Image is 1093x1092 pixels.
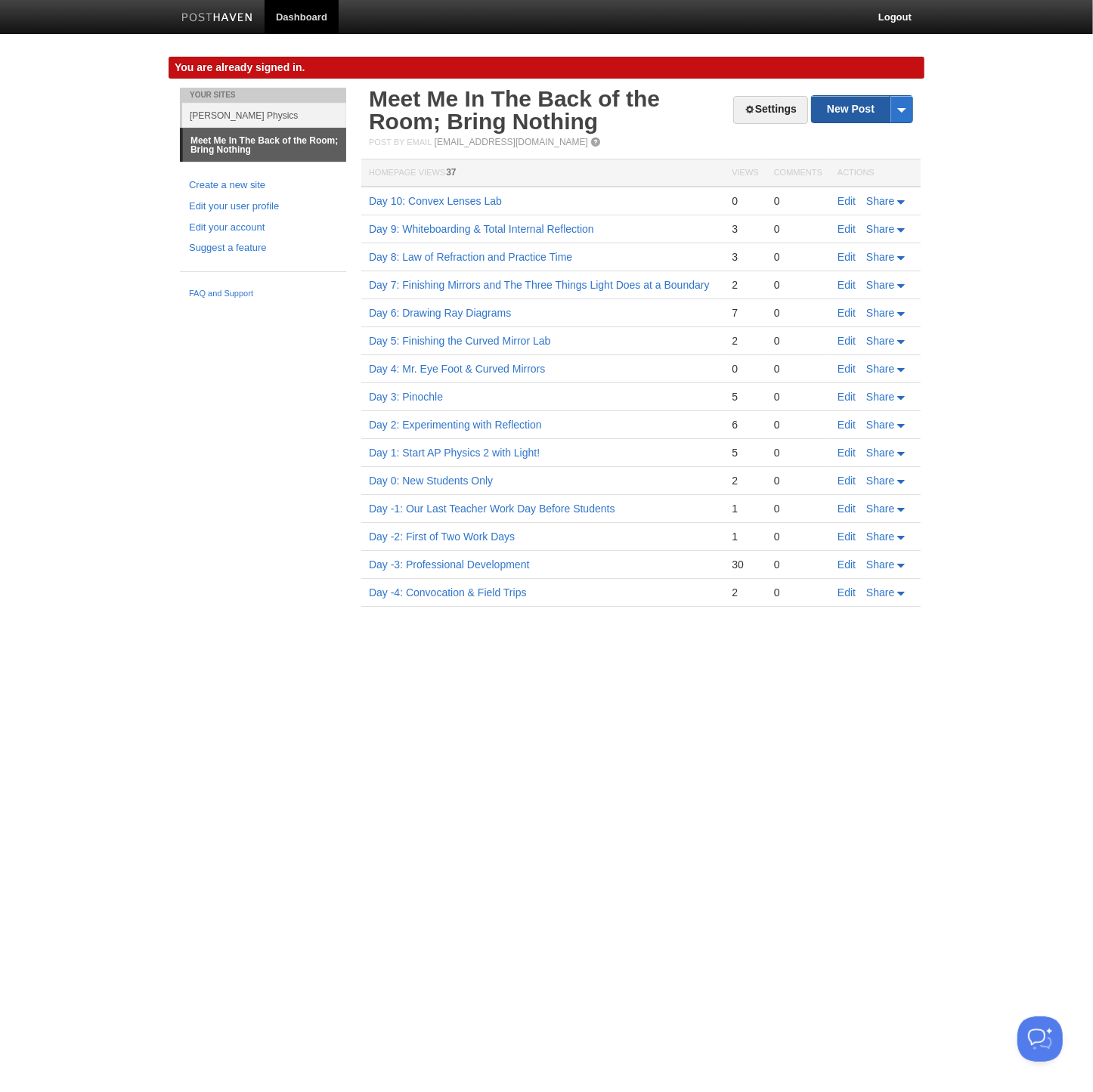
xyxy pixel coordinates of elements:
th: Comments [766,159,830,187]
div: 2 [732,586,758,599]
img: Posthaven-bar [181,13,253,24]
a: [EMAIL_ADDRESS][DOMAIN_NAME] [435,137,588,147]
div: 0 [774,390,822,404]
a: Day -4: Convocation & Field Trips [369,586,527,599]
a: Day 6: Drawing Ray Diagrams [369,307,511,319]
a: Meet Me In The Back of the Room; Bring Nothing [369,86,660,134]
span: Share [866,195,894,207]
div: 0 [774,474,822,487]
a: Day 2: Experimenting with Reflection [369,419,542,431]
a: New Post [812,96,912,122]
a: Edit [838,447,856,459]
a: Create a new site [189,178,337,193]
span: Share [866,503,894,515]
a: Day 10: Convex Lenses Lab [369,195,502,207]
span: Share [866,307,894,319]
a: Edit your user profile [189,199,337,215]
a: Settings [733,96,808,124]
a: Suggest a feature [189,240,337,256]
span: Share [866,391,894,403]
a: Day 3: Pinochle [369,391,443,403]
span: Share [866,558,894,571]
a: Day 0: New Students Only [369,475,493,487]
div: You are already signed in. [169,57,924,79]
a: Edit [838,391,856,403]
a: Edit [838,251,856,263]
div: 6 [732,418,758,432]
div: 0 [774,558,822,571]
a: Edit [838,558,856,571]
div: 0 [732,362,758,376]
a: FAQ and Support [189,287,337,301]
div: 0 [774,278,822,292]
div: 5 [732,390,758,404]
div: 0 [774,334,822,348]
div: 3 [732,222,758,236]
div: 0 [774,586,822,599]
div: 0 [774,306,822,320]
div: 0 [774,250,822,264]
div: 3 [732,250,758,264]
iframe: Help Scout Beacon - Open [1017,1016,1063,1062]
a: Edit [838,279,856,291]
li: Your Sites [180,88,346,103]
div: 0 [774,222,822,236]
div: 0 [774,362,822,376]
span: Share [866,223,894,235]
div: 5 [732,446,758,459]
div: 2 [732,278,758,292]
span: Share [866,531,894,543]
a: Edit [838,503,856,515]
a: Edit [838,307,856,319]
a: Day 1: Start AP Physics 2 with Light! [369,447,540,459]
a: Day 9: Whiteboarding & Total Internal Reflection [369,223,594,235]
span: Share [866,279,894,291]
div: 30 [732,558,758,571]
a: Day -2: First of Two Work Days [369,531,515,543]
a: Edit [838,531,856,543]
div: 1 [732,502,758,515]
a: Edit [838,223,856,235]
div: 1 [732,530,758,543]
span: Share [866,419,894,431]
a: Day 5: Finishing the Curved Mirror Lab [369,335,550,347]
a: Edit [838,335,856,347]
div: 0 [774,530,822,543]
span: Share [866,447,894,459]
a: Edit [838,363,856,375]
div: 0 [774,502,822,515]
a: Day -3: Professional Development [369,558,529,571]
a: Edit [838,419,856,431]
a: Edit [838,195,856,207]
span: Share [866,586,894,599]
a: Edit your account [189,220,337,236]
div: 2 [732,474,758,487]
span: Share [866,363,894,375]
th: Views [724,159,766,187]
span: Post by Email [369,138,432,147]
a: [PERSON_NAME] Physics [182,103,346,128]
div: 0 [732,194,758,208]
a: Edit [838,475,856,487]
a: Meet Me In The Back of the Room; Bring Nothing [183,128,346,162]
div: 0 [774,446,822,459]
span: Share [866,335,894,347]
a: Day 7: Finishing Mirrors and The Three Things Light Does at a Boundary [369,279,710,291]
span: Share [866,475,894,487]
span: Share [866,251,894,263]
div: 7 [732,306,758,320]
div: 0 [774,418,822,432]
th: Actions [830,159,921,187]
div: 0 [774,194,822,208]
a: Day 8: Law of Refraction and Practice Time [369,251,572,263]
a: Day -1: Our Last Teacher Work Day Before Students [369,503,615,515]
a: Day 4: Mr. Eye Foot & Curved Mirrors [369,363,545,375]
th: Homepage Views [361,159,724,187]
div: 2 [732,334,758,348]
a: Edit [838,586,856,599]
span: 37 [446,167,456,178]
